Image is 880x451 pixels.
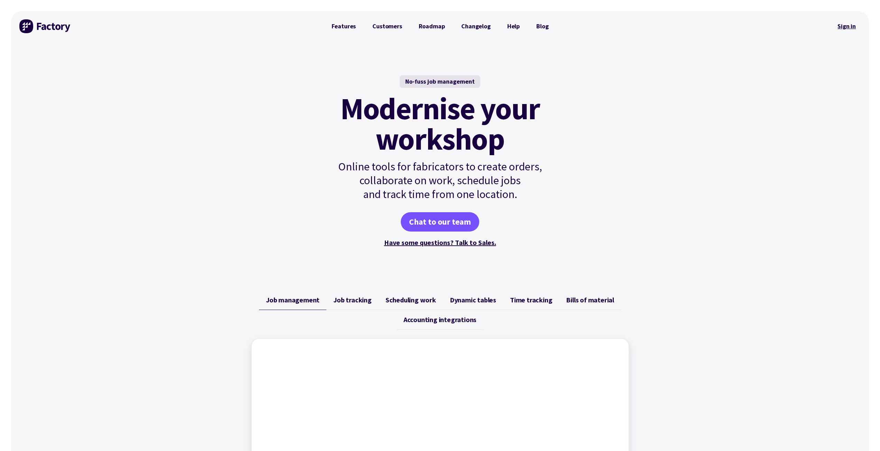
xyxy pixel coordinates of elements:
span: Time tracking [510,296,552,304]
span: Dynamic tables [450,296,496,304]
a: Features [323,19,364,33]
iframe: Chat Widget [845,418,880,451]
a: Changelog [453,19,499,33]
mark: Modernise your workshop [340,93,540,154]
a: Have some questions? Talk to Sales. [384,238,496,247]
a: Blog [528,19,557,33]
span: Accounting integrations [404,316,476,324]
a: Roadmap [410,19,453,33]
span: Job tracking [333,296,372,304]
a: Help [499,19,528,33]
nav: Primary Navigation [323,19,557,33]
a: Sign in [833,18,861,34]
p: Online tools for fabricators to create orders, collaborate on work, schedule jobs and track time ... [323,160,557,201]
span: Scheduling work [386,296,436,304]
div: No-fuss job management [400,75,480,88]
span: Bills of material [566,296,614,304]
a: Chat to our team [401,212,479,232]
nav: Secondary Navigation [833,18,861,34]
span: Job management [266,296,319,304]
a: Customers [364,19,410,33]
img: Factory [19,19,71,33]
